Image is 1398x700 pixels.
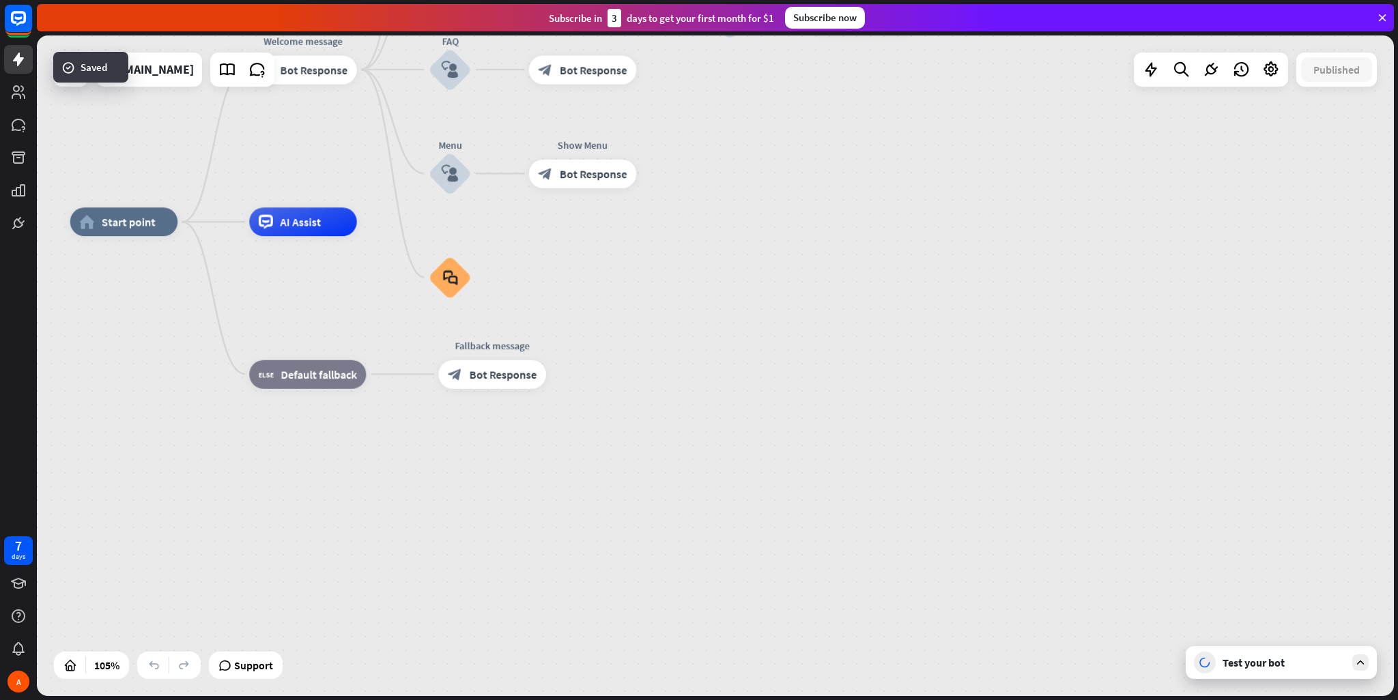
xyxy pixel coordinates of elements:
i: block_faq [442,269,457,285]
span: Start point [102,215,156,229]
div: 105% [90,654,124,676]
i: block_bot_response [538,166,552,181]
button: Open LiveChat chat widget [11,5,52,46]
div: Subscribe in days to get your first month for $1 [549,9,774,27]
div: A [8,671,29,692]
div: 7 [15,540,22,552]
div: FAQ [407,34,493,48]
span: Bot Response [560,166,627,181]
div: Show Menu [518,138,647,152]
i: block_bot_response [448,367,462,381]
div: hkbu.edu.hk [104,53,194,87]
i: home_2 [79,215,94,229]
span: Support [234,654,273,676]
div: Fallback message [428,338,557,353]
span: Default fallback [281,367,356,381]
div: Test your bot [1223,656,1345,669]
span: AI Assist [280,215,321,229]
div: Welcome message [238,34,367,48]
span: Saved [81,60,107,74]
i: block_user_input [442,165,459,182]
div: 3 [608,9,621,27]
span: Bot Response [560,63,627,77]
i: block_user_input [442,61,459,78]
div: days [12,552,25,562]
i: block_bot_response [538,63,552,77]
div: Subscribe now [785,7,865,29]
a: 7 days [4,536,33,565]
i: success [61,61,75,74]
div: Menu [407,138,493,152]
i: block_fallback [259,367,274,381]
button: Published [1301,57,1372,82]
span: Bot Response [470,367,537,381]
span: Bot Response [280,63,347,77]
